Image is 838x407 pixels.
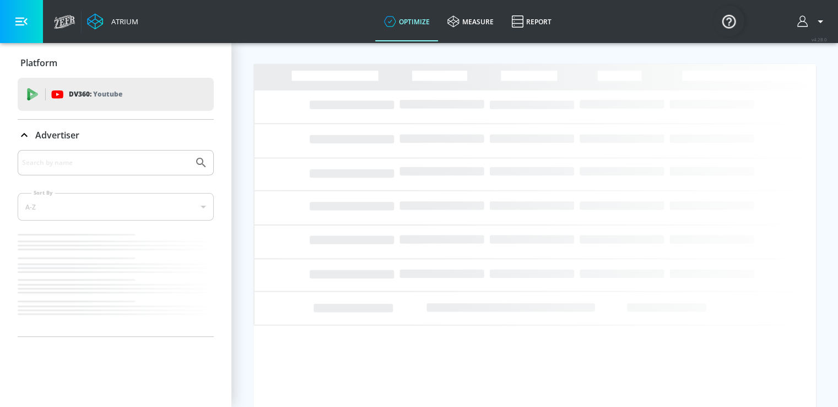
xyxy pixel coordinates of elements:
[93,88,122,100] p: Youtube
[35,129,79,141] p: Advertiser
[20,57,57,69] p: Platform
[107,17,138,26] div: Atrium
[87,13,138,30] a: Atrium
[502,2,560,41] a: Report
[812,36,827,42] span: v 4.28.0
[713,6,744,36] button: Open Resource Center
[69,88,122,100] p: DV360:
[375,2,439,41] a: optimize
[18,47,214,78] div: Platform
[18,78,214,111] div: DV360: Youtube
[439,2,502,41] a: measure
[18,193,214,221] div: A-Z
[18,150,214,336] div: Advertiser
[22,156,189,170] input: Search by name
[18,229,214,336] nav: list of Advertiser
[18,120,214,151] div: Advertiser
[31,189,55,196] label: Sort By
